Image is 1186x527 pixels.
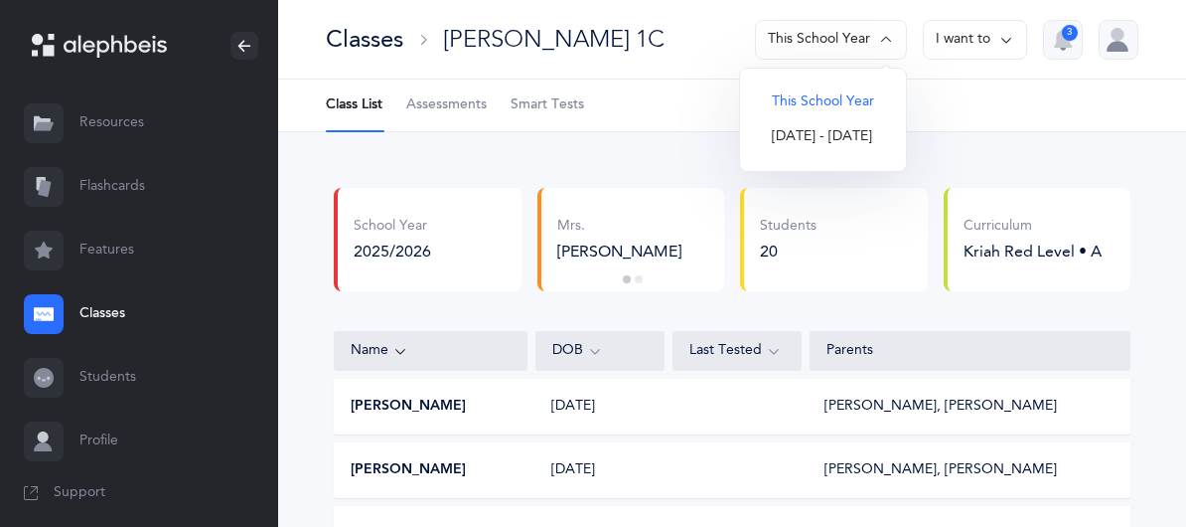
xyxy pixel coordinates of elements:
[824,460,1057,480] div: [PERSON_NAME], [PERSON_NAME]
[354,241,431,263] div: 2025/2026
[351,340,511,362] div: Name
[760,217,816,237] div: Students
[351,397,466,417] button: [PERSON_NAME]
[326,23,403,56] div: Classes
[756,119,890,155] button: [DATE] - [DATE]
[1087,428,1162,503] iframe: Drift Widget Chat Controller
[557,217,709,237] div: Mrs.
[755,20,907,60] button: This School Year
[406,95,487,115] span: Assessments
[1043,20,1083,60] button: 3
[552,340,648,362] div: DOB
[964,241,1102,263] div: Kriah Red Level • A
[354,217,431,237] div: School Year
[535,397,665,417] div: [DATE]
[760,241,816,263] div: 20
[964,217,1102,237] div: Curriculum
[351,460,466,480] button: [PERSON_NAME]
[826,341,1113,361] div: Parents
[1062,25,1078,41] div: 3
[623,275,631,283] button: 1
[557,241,709,263] div: [PERSON_NAME]
[756,85,890,120] button: This School Year
[824,397,1057,417] div: [PERSON_NAME], [PERSON_NAME]
[923,20,1027,60] button: I want to
[535,460,665,480] div: [DATE]
[54,483,105,503] span: Support
[689,340,785,362] div: Last Tested
[635,275,643,283] button: 2
[511,95,584,115] span: Smart Tests
[443,23,665,56] div: [PERSON_NAME] 1C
